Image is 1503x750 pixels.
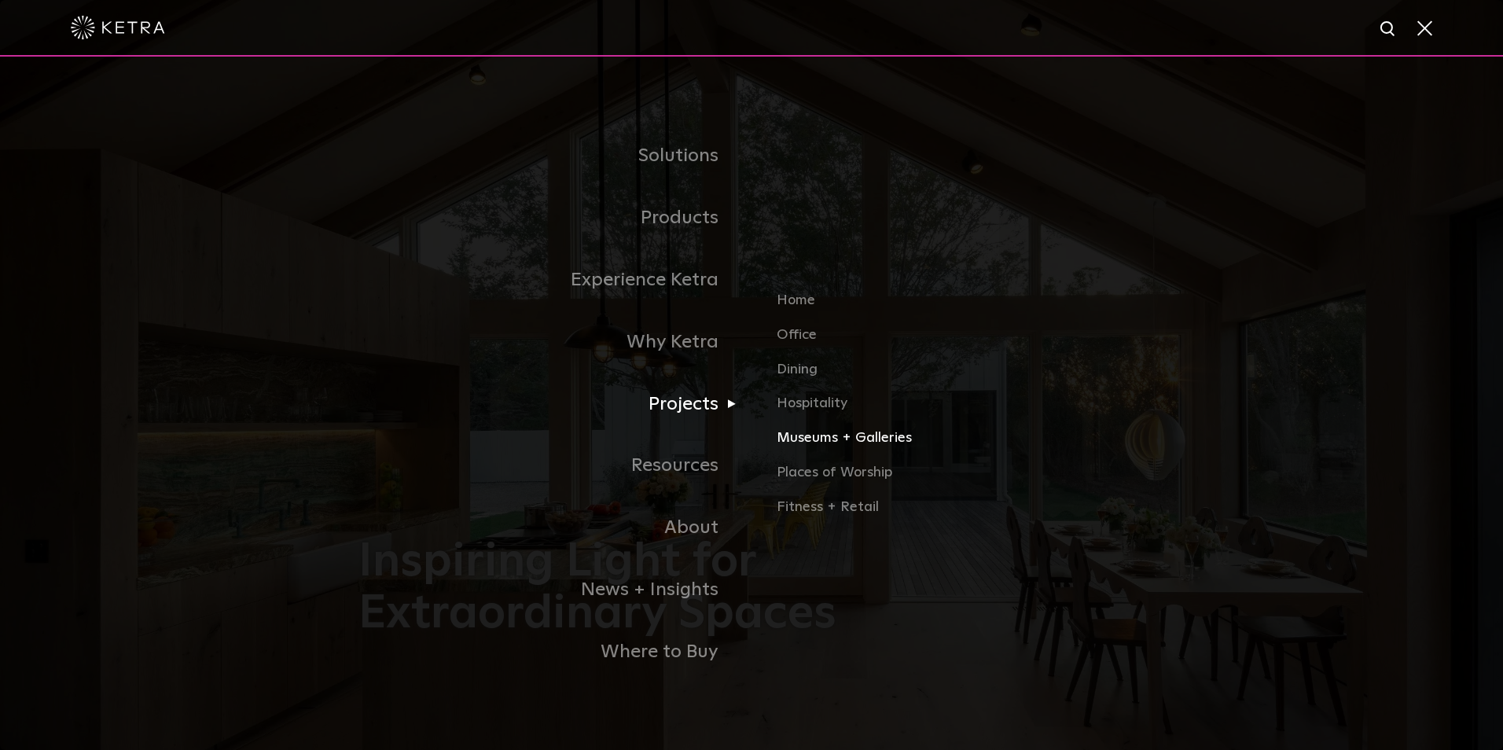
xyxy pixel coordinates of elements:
div: Navigation Menu [358,125,1145,682]
a: Why Ketra [358,311,751,373]
a: Fitness + Retail [777,496,1145,519]
img: ketra-logo-2019-white [71,16,165,39]
a: Office [777,324,1145,358]
a: Home [777,289,1145,324]
a: Where to Buy [358,621,751,683]
img: search icon [1379,20,1398,39]
a: Places of Worship [777,461,1145,496]
a: Museums + Galleries [777,427,1145,461]
a: Projects [358,373,751,436]
a: Products [358,187,751,249]
a: Experience Ketra [358,249,751,311]
a: Resources [358,435,751,497]
a: Dining [777,358,1145,393]
a: About [358,497,751,559]
a: Hospitality [777,393,1145,428]
a: News + Insights [358,559,751,621]
a: Solutions [358,125,751,187]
